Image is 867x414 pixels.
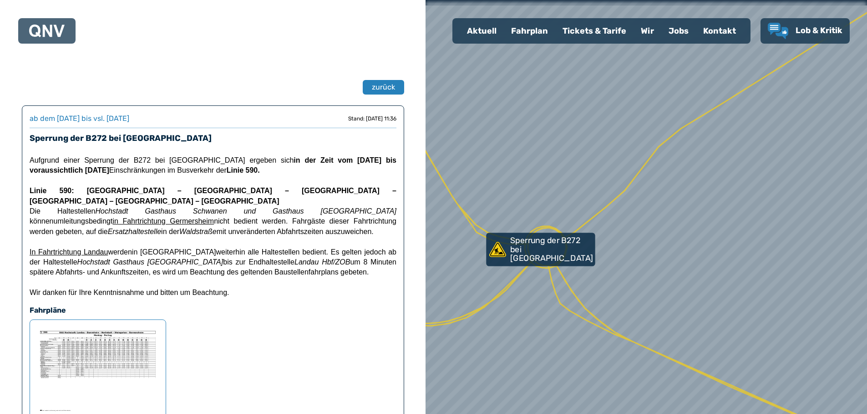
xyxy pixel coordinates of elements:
[796,25,842,35] span: Lob & Kritik
[348,115,396,122] div: Stand: [DATE] 11:36
[363,80,404,95] button: zurück
[30,248,108,256] span: In Fahrtrichtung Landau
[227,166,260,174] strong: Linie 590.
[555,19,634,43] a: Tickets & Tarife
[30,248,396,276] span: werden weiterhin alle Haltestellen bedient. Es gelten jedoch ab der Haltestelle bis zur Endhaltes...
[179,228,217,235] em: Waldstraße
[112,217,214,225] u: in Fahrtrichtung Germersheim
[661,19,696,43] a: Jobs
[30,289,229,296] span: Wir danken für Ihre Kenntnisnahme und bitten um Beachtung.
[768,23,842,39] a: Lob & Kritik
[30,132,396,145] h3: Sperrung der B272 bei [GEOGRAPHIC_DATA]
[30,113,129,124] div: ab dem [DATE] bis vsl. [DATE]
[30,217,54,225] span: können
[489,234,589,265] div: Sperrung der B272 bei [GEOGRAPHIC_DATA]
[30,207,396,235] span: Die Haltestellen umleitungsbedingt nicht bedient werden. Fahrgäste dieser Fahrtrichtung werden ge...
[634,19,661,43] a: Wir
[486,233,595,266] a: Sperrung der B272 bei [GEOGRAPHIC_DATA]
[696,19,743,43] a: Kontakt
[510,236,593,263] p: Sperrung der B272 bei [GEOGRAPHIC_DATA]
[29,25,65,37] img: QNV Logo
[372,82,395,93] span: zurück
[96,207,396,215] em: Hochstadt Gasthaus Schwanen und Gasthaus [GEOGRAPHIC_DATA]
[132,248,216,256] span: in [GEOGRAPHIC_DATA]
[29,22,65,40] a: QNV Logo
[77,258,223,266] em: Hochstadt Gasthaus [GEOGRAPHIC_DATA]
[108,228,161,235] em: Ersatzhaltestelle
[37,327,158,414] img: PDF-Datei
[504,19,555,43] a: Fahrplan
[30,305,396,316] h4: Fahrpläne
[460,19,504,43] a: Aktuell
[30,156,396,174] span: Aufgrund einer Sperrung der B272 bei [GEOGRAPHIC_DATA] ergeben sich Einschränkungen im Busverkehr...
[30,187,396,205] span: Linie 590: [GEOGRAPHIC_DATA] – [GEOGRAPHIC_DATA] – [GEOGRAPHIC_DATA] – [GEOGRAPHIC_DATA] – [GEOGR...
[294,258,350,266] em: Landau Hbf/ZOB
